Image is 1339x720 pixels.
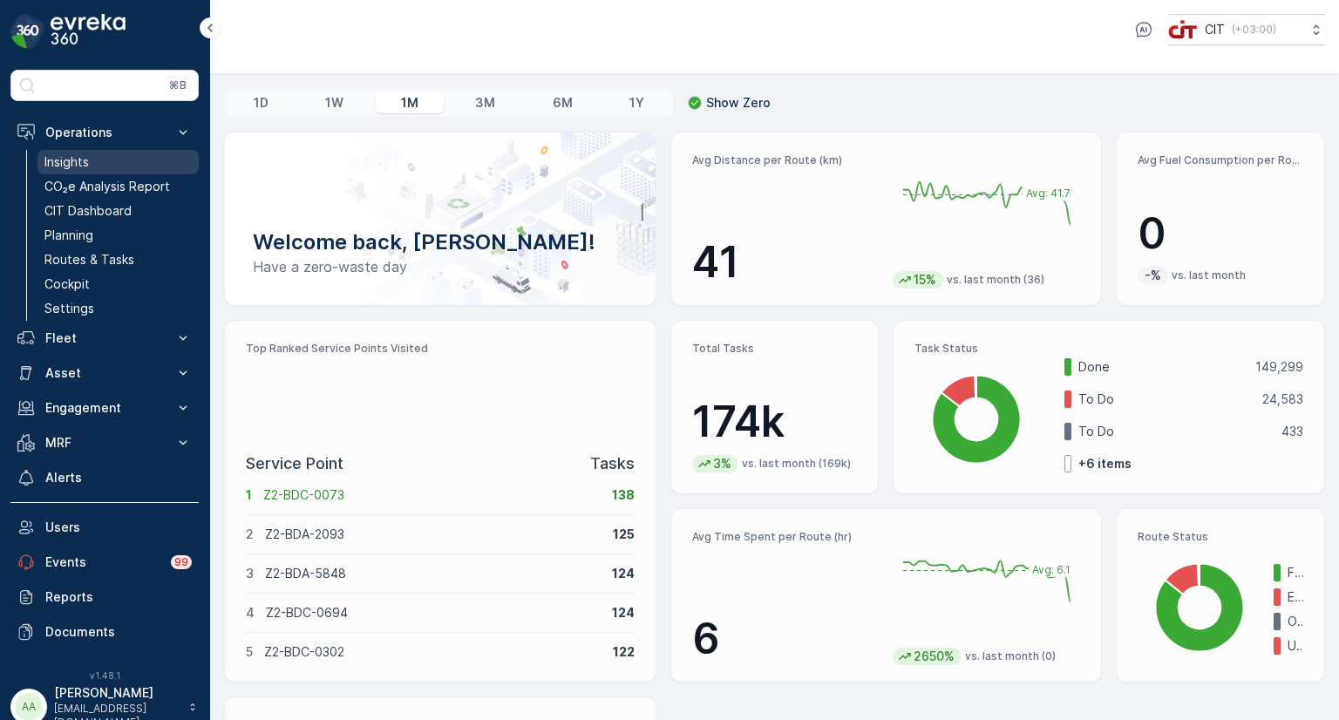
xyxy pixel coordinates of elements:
[590,452,635,476] p: Tasks
[10,615,199,649] a: Documents
[37,174,199,199] a: CO₂e Analysis Report
[692,530,880,544] p: Avg Time Spent per Route (hr)
[1288,613,1303,630] p: Offline
[1288,564,1303,581] p: Finished
[1078,391,1251,408] p: To Do
[10,510,199,545] a: Users
[10,391,199,425] button: Engagement
[253,256,628,277] p: Have a zero-waste day
[263,486,601,504] p: Z2-BDC-0073
[37,296,199,321] a: Settings
[45,399,164,417] p: Engagement
[51,14,126,49] img: logo_dark-DEwI_e13.png
[265,526,602,543] p: Z2-BDA-2093
[44,275,90,293] p: Cockpit
[10,670,199,681] span: v 1.48.1
[965,649,1056,663] p: vs. last month (0)
[45,554,160,571] p: Events
[692,236,880,289] p: 41
[1078,358,1244,376] p: Done
[10,545,199,580] a: Events99
[1281,423,1303,440] p: 433
[1172,268,1246,282] p: vs. last month
[44,153,89,171] p: Insights
[1138,207,1303,260] p: 0
[613,526,635,543] p: 125
[246,565,254,582] p: 3
[174,555,188,569] p: 99
[1168,14,1325,45] button: CIT(+03:00)
[1168,20,1198,39] img: cit-logo_pOk6rL0.png
[45,124,164,141] p: Operations
[44,202,132,220] p: CIT Dashboard
[613,643,635,661] p: 122
[912,648,956,665] p: 2650%
[612,565,635,582] p: 124
[711,455,733,472] p: 3%
[692,613,880,665] p: 6
[10,321,199,356] button: Fleet
[1255,358,1303,376] p: 149,299
[264,643,602,661] p: Z2-BDC-0302
[45,519,192,536] p: Users
[612,604,635,622] p: 124
[475,94,495,112] p: 3M
[1262,391,1303,408] p: 24,583
[10,580,199,615] a: Reports
[37,150,199,174] a: Insights
[1288,588,1303,606] p: Expired
[37,199,199,223] a: CIT Dashboard
[1143,267,1163,284] p: -%
[706,94,771,112] p: Show Zero
[629,94,644,112] p: 1Y
[692,153,880,167] p: Avg Distance per Route (km)
[1232,23,1276,37] p: ( +03:00 )
[401,94,418,112] p: 1M
[265,565,601,582] p: Z2-BDA-5848
[45,434,164,452] p: MRF
[10,460,199,495] a: Alerts
[37,272,199,296] a: Cockpit
[914,342,1303,356] p: Task Status
[44,251,134,268] p: Routes & Tasks
[37,223,199,248] a: Planning
[246,604,255,622] p: 4
[325,94,343,112] p: 1W
[45,588,192,606] p: Reports
[10,14,45,49] img: logo
[246,526,254,543] p: 2
[1138,530,1303,544] p: Route Status
[44,227,93,244] p: Planning
[612,486,635,504] p: 138
[1138,153,1303,167] p: Avg Fuel Consumption per Route (lt)
[246,486,252,504] p: 1
[692,342,858,356] p: Total Tasks
[44,300,94,317] p: Settings
[1078,423,1270,440] p: To Do
[246,643,253,661] p: 5
[266,604,601,622] p: Z2-BDC-0694
[253,228,628,256] p: Welcome back, [PERSON_NAME]!
[10,356,199,391] button: Asset
[246,342,635,356] p: Top Ranked Service Points Visited
[45,329,164,347] p: Fleet
[553,94,573,112] p: 6M
[45,469,192,486] p: Alerts
[45,364,164,382] p: Asset
[44,178,170,195] p: CO₂e Analysis Report
[742,457,851,471] p: vs. last month (169k)
[692,396,858,448] p: 174k
[10,115,199,150] button: Operations
[254,94,268,112] p: 1D
[912,271,938,289] p: 15%
[54,684,180,702] p: [PERSON_NAME]
[1205,21,1225,38] p: CIT
[947,273,1044,287] p: vs. last month (36)
[1078,455,1132,472] p: + 6 items
[246,452,343,476] p: Service Point
[169,78,187,92] p: ⌘B
[10,425,199,460] button: MRF
[37,248,199,272] a: Routes & Tasks
[1288,637,1303,655] p: Undispatched
[45,623,192,641] p: Documents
